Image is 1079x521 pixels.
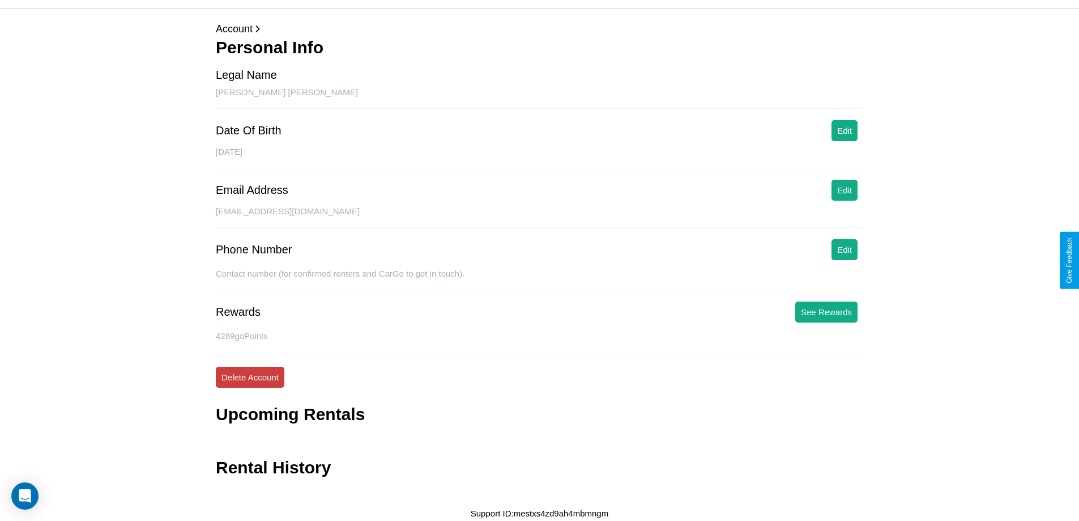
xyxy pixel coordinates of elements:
[216,20,863,38] p: Account
[216,269,863,290] div: Contact number (for confirmed renters and CarGo to get in touch).
[831,239,858,260] button: Edit
[216,367,284,388] button: Delete Account
[216,405,365,424] h3: Upcoming Rentals
[216,124,282,137] div: Date Of Birth
[216,243,292,256] div: Phone Number
[216,328,863,344] p: 4289 goPoints
[216,147,863,168] div: [DATE]
[831,120,858,141] button: Edit
[216,87,863,109] div: [PERSON_NAME] [PERSON_NAME]
[831,180,858,201] button: Edit
[795,302,858,323] button: See Rewards
[216,38,863,57] h3: Personal Info
[216,458,331,477] h3: Rental History
[216,69,277,82] div: Legal Name
[216,306,261,319] div: Rewards
[216,184,288,197] div: Email Address
[1065,238,1073,283] div: Give Feedback
[216,206,863,228] div: [EMAIL_ADDRESS][DOMAIN_NAME]
[471,506,608,521] p: Support ID: mestxs4zd9ah4mbmngm
[11,482,39,510] div: Open Intercom Messenger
